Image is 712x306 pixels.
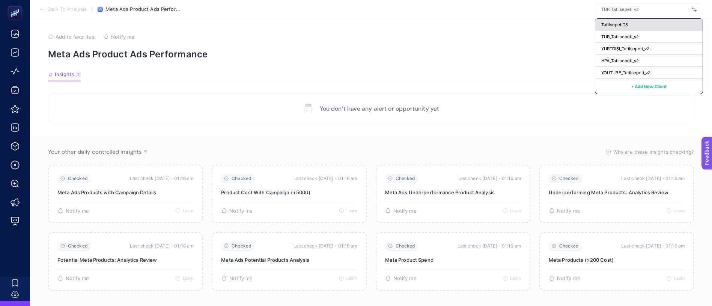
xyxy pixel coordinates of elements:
time: Last check [DATE]・01:16 am [621,175,685,182]
button: Learn [339,208,357,213]
img: svg%3e [692,6,697,13]
button: Notify me [549,208,580,214]
span: Your other daily controlled insights [48,148,142,156]
span: YOUTUBE_Tatilsepeti_v2 [601,70,650,76]
span: Back To Analysis [47,6,87,12]
button: Notify me [221,275,253,281]
span: Notify me [393,208,417,214]
span: Checked [232,176,251,181]
span: Notify me [111,34,134,40]
button: Notify me [57,208,89,214]
time: Last check [DATE]・01:16 am [294,242,357,250]
span: Learn [674,276,685,281]
button: Learn [339,276,357,281]
span: TatilsepetiTS [601,22,628,28]
p: Potential Meta Products: Analytics Review [57,256,193,263]
p: Product Cost With Campaign (+5000) [221,189,357,196]
span: HPA_Tatilsepeti_v2 [601,58,639,64]
p: Meta Ads Underperformance Product Analysis [385,189,521,196]
span: Notify me [66,208,89,214]
p: Meta Products (>200 Cost) [549,256,685,263]
span: Learn [510,276,521,281]
span: Checked [396,176,415,181]
button: + Add New Client [631,82,667,91]
span: Checked [396,243,415,249]
p: Meta Ads Products with Campaign Details [57,189,193,196]
span: YURTDIŞI_Tatilsepeti_v2 [601,46,649,52]
span: Insights [55,72,74,78]
time: Last check [DATE]・01:16 am [458,175,521,182]
time: Last check [DATE]・01:16 am [130,175,193,182]
span: Learn [183,276,194,281]
span: Checked [232,243,251,249]
button: Notify me [549,275,580,281]
span: Notify me [557,208,580,214]
div: 7 [75,72,81,78]
button: Notify me [104,34,134,40]
button: Learn [503,208,521,213]
p: Meta Ads Product Ads Performance [48,49,694,60]
p: You don’t have any alert or opportunity yet [320,104,440,113]
span: Learn [346,276,357,281]
span: Learn [346,208,357,213]
span: Meta Ads Product Ads Performance [105,6,181,12]
span: Checked [68,243,88,249]
span: Checked [68,176,88,181]
span: Feedback [5,2,29,8]
p: Underperforming Meta Products: Analytics Review [549,189,685,196]
input: TUR_Tatilsepeti_v2 [601,6,689,12]
span: Why are these insights checking? [613,148,694,156]
span: Checked [559,176,579,181]
time: Last check [DATE]・01:16 am [621,242,685,250]
span: Checked [559,243,579,249]
span: Notify me [393,276,417,282]
button: Notify me [57,275,89,281]
p: Meta Product Spend [385,256,521,263]
span: Notify me [229,276,253,282]
span: TUR_Tatilsepeti_v2 [601,34,639,40]
p: Meta Ads Potential Products Analysis [221,256,357,263]
time: Last check [DATE]・01:16 am [294,175,357,182]
span: Notify me [557,276,580,282]
time: Last check [DATE]・01:16 am [458,242,521,250]
button: Notify me [385,208,417,214]
span: Add to favorites [56,34,94,40]
button: Learn [175,208,194,213]
time: Last check [DATE]・01:16 am [130,242,193,250]
button: Add to favorites [48,34,94,40]
button: Notify me [221,208,253,214]
span: Notify me [229,208,253,214]
button: Learn [503,276,521,281]
button: Learn [175,276,194,281]
span: / [91,6,93,12]
span: Learn [674,208,685,213]
span: Learn [183,208,194,213]
span: + Add New Client [631,84,667,89]
span: Learn [510,208,521,213]
button: Notify me [385,275,417,281]
button: Learn [666,276,685,281]
span: Notify me [66,276,89,282]
section: Passive Insight Packages [48,165,694,291]
button: Learn [666,208,685,213]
